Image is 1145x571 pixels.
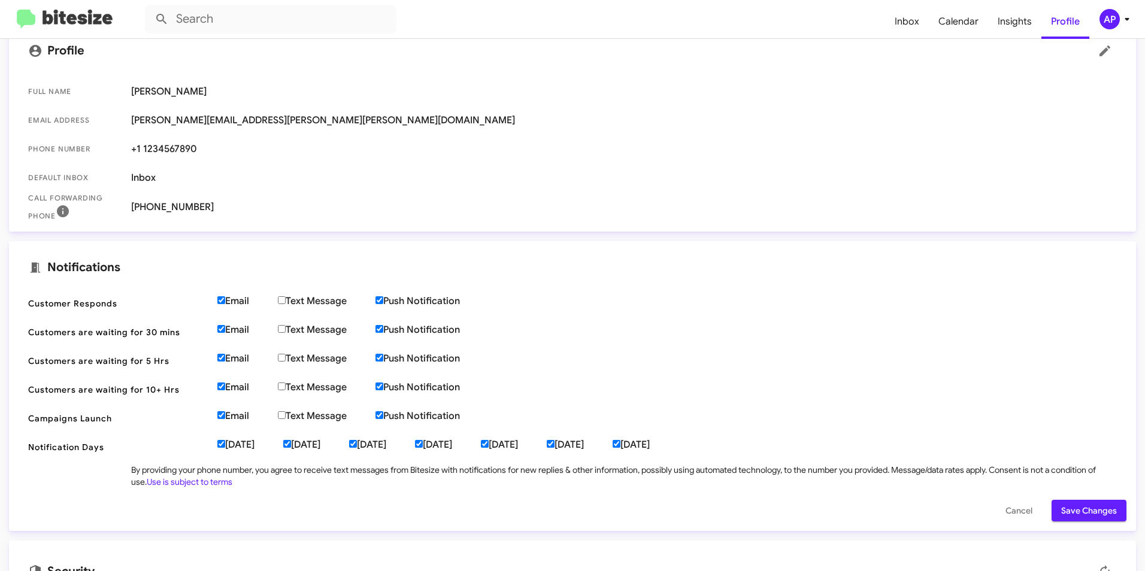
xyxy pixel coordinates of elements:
[217,410,278,422] label: Email
[217,382,225,390] input: Email
[28,39,1117,63] mat-card-title: Profile
[217,295,278,307] label: Email
[28,355,208,367] span: Customers are waiting for 5 Hrs
[131,201,1117,213] span: [PHONE_NUMBER]
[278,354,286,362] input: Text Message
[278,381,375,393] label: Text Message
[217,411,225,419] input: Email
[1005,500,1032,521] span: Cancel
[278,295,375,307] label: Text Message
[481,439,547,451] label: [DATE]
[217,440,225,448] input: [DATE]
[278,382,286,390] input: Text Message
[145,5,396,34] input: Search
[278,411,286,419] input: Text Message
[1099,9,1120,29] div: AP
[375,382,383,390] input: Push Notification
[278,324,375,336] label: Text Message
[415,439,481,451] label: [DATE]
[481,440,489,448] input: [DATE]
[217,439,283,451] label: [DATE]
[375,411,383,419] input: Push Notification
[278,325,286,333] input: Text Message
[613,440,620,448] input: [DATE]
[278,410,375,422] label: Text Message
[147,476,232,487] a: Use is subject to terms
[375,353,489,365] label: Push Notification
[415,440,423,448] input: [DATE]
[375,325,383,333] input: Push Notification
[375,296,383,304] input: Push Notification
[283,439,349,451] label: [DATE]
[217,325,225,333] input: Email
[1089,9,1132,29] button: AP
[885,4,929,39] a: Inbox
[375,324,489,336] label: Push Notification
[28,114,122,126] span: Email Address
[1041,4,1089,39] a: Profile
[28,412,208,424] span: Campaigns Launch
[28,384,208,396] span: Customers are waiting for 10+ Hrs
[28,86,122,98] span: Full Name
[349,439,415,451] label: [DATE]
[131,172,1117,184] span: Inbox
[278,353,375,365] label: Text Message
[131,464,1117,488] div: By providing your phone number, you agree to receive text messages from Bitesize with notificatio...
[217,296,225,304] input: Email
[375,354,383,362] input: Push Notification
[1052,500,1126,521] button: Save Changes
[217,381,278,393] label: Email
[217,354,225,362] input: Email
[375,381,489,393] label: Push Notification
[613,439,678,451] label: [DATE]
[131,114,1117,126] span: [PERSON_NAME][EMAIL_ADDRESS][PERSON_NAME][PERSON_NAME][DOMAIN_NAME]
[28,326,208,338] span: Customers are waiting for 30 mins
[217,324,278,336] label: Email
[547,439,613,451] label: [DATE]
[217,353,278,365] label: Email
[28,172,122,184] span: Default Inbox
[988,4,1041,39] a: Insights
[1061,500,1117,521] span: Save Changes
[349,440,357,448] input: [DATE]
[131,86,1117,98] span: [PERSON_NAME]
[375,295,489,307] label: Push Notification
[996,500,1042,521] button: Cancel
[28,260,1117,275] mat-card-title: Notifications
[28,192,122,222] span: Call Forwarding Phone
[375,410,489,422] label: Push Notification
[547,440,555,448] input: [DATE]
[28,143,122,155] span: Phone number
[283,440,291,448] input: [DATE]
[278,296,286,304] input: Text Message
[28,441,208,453] span: Notification Days
[929,4,988,39] a: Calendar
[131,143,1117,155] span: +1 1234567890
[28,297,208,309] span: Customer Responds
